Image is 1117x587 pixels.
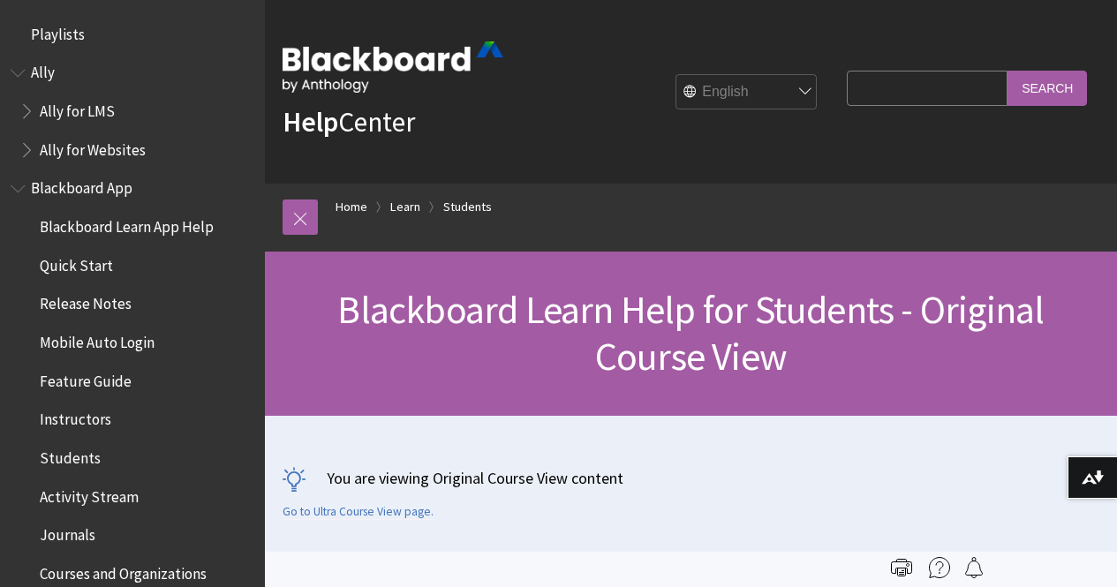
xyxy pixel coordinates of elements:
[40,366,132,390] span: Feature Guide
[31,19,85,43] span: Playlists
[443,196,492,218] a: Students
[40,135,146,159] span: Ally for Websites
[40,559,207,583] span: Courses and Organizations
[283,467,1099,489] p: You are viewing Original Course View content
[40,521,95,545] span: Journals
[40,251,113,275] span: Quick Start
[31,174,132,198] span: Blackboard App
[40,290,132,313] span: Release Notes
[31,58,55,82] span: Ally
[40,482,139,506] span: Activity Stream
[963,557,985,578] img: Follow this page
[283,104,415,139] a: HelpCenter
[40,443,101,467] span: Students
[337,285,1044,380] span: Blackboard Learn Help for Students - Original Course View
[283,104,338,139] strong: Help
[336,196,367,218] a: Home
[40,96,115,120] span: Ally for LMS
[283,41,503,93] img: Blackboard by Anthology
[891,557,912,578] img: Print
[390,196,420,218] a: Learn
[676,75,818,110] select: Site Language Selector
[11,19,254,49] nav: Book outline for Playlists
[11,58,254,165] nav: Book outline for Anthology Ally Help
[929,557,950,578] img: More help
[40,405,111,429] span: Instructors
[1008,71,1087,105] input: Search
[40,327,155,351] span: Mobile Auto Login
[283,504,434,520] a: Go to Ultra Course View page.
[40,212,214,236] span: Blackboard Learn App Help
